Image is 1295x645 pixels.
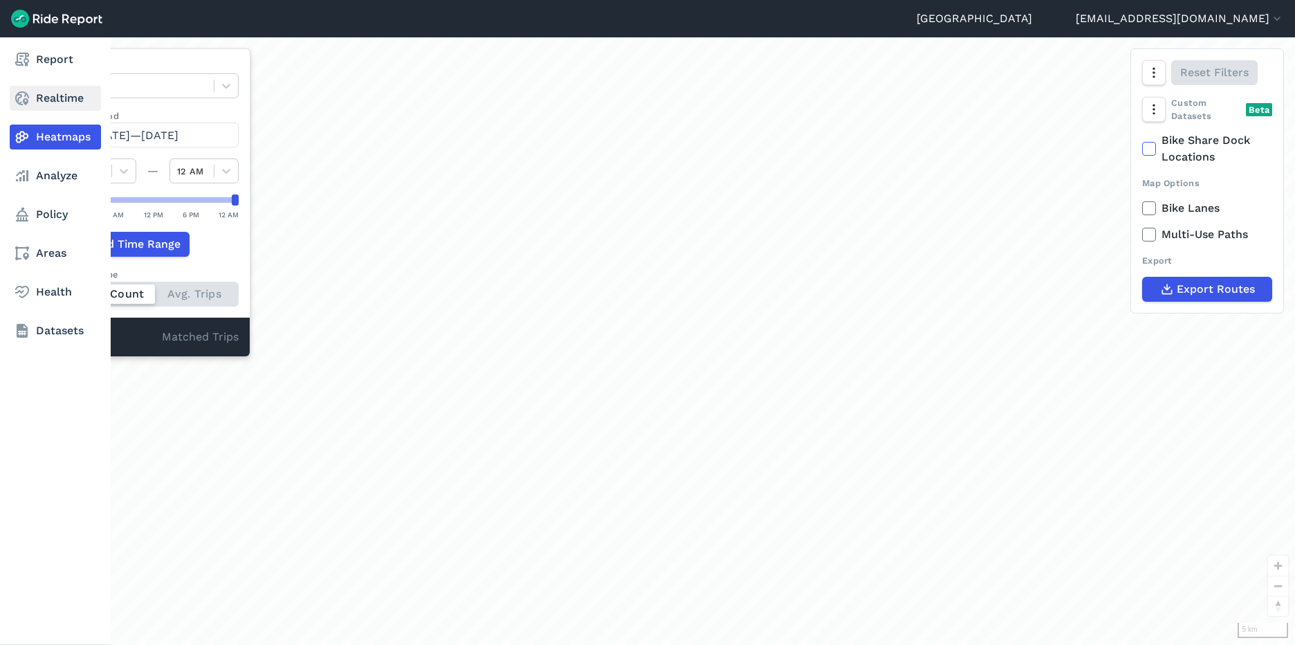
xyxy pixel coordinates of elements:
[1142,254,1272,267] div: Export
[183,208,199,221] div: 6 PM
[67,232,190,257] button: Add Time Range
[10,86,101,111] a: Realtime
[1142,200,1272,217] label: Bike Lanes
[67,329,162,347] div: -
[56,318,250,356] div: Matched Trips
[67,60,239,73] label: Data Type
[107,208,124,221] div: 6 AM
[1142,132,1272,165] label: Bike Share Dock Locations
[10,125,101,149] a: Heatmaps
[67,122,239,147] button: [DATE]—[DATE]
[10,47,101,72] a: Report
[1076,10,1284,27] button: [EMAIL_ADDRESS][DOMAIN_NAME]
[1142,96,1272,122] div: Custom Datasets
[10,318,101,343] a: Datasets
[1171,60,1258,85] button: Reset Filters
[1142,176,1272,190] div: Map Options
[93,236,181,253] span: Add Time Range
[917,10,1032,27] a: [GEOGRAPHIC_DATA]
[1246,103,1272,116] div: Beta
[10,202,101,227] a: Policy
[136,163,169,179] div: —
[219,208,239,221] div: 12 AM
[144,208,163,221] div: 12 PM
[1142,277,1272,302] button: Export Routes
[1180,64,1249,81] span: Reset Filters
[10,163,101,188] a: Analyze
[10,280,101,305] a: Health
[67,268,239,281] div: Count Type
[93,129,178,142] span: [DATE]—[DATE]
[10,241,101,266] a: Areas
[1142,226,1272,243] label: Multi-Use Paths
[44,37,1295,645] div: loading
[11,10,102,28] img: Ride Report
[1177,281,1255,298] span: Export Routes
[67,109,239,122] label: Data Period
